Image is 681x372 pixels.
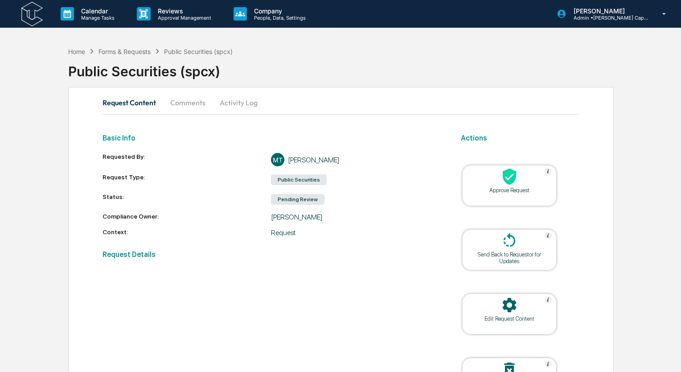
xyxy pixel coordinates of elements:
[461,134,579,142] h2: Actions
[545,296,552,303] img: Help
[213,92,265,113] button: Activity Log
[271,174,327,185] div: Public Securities
[271,228,439,237] div: Request
[151,15,216,21] p: Approval Management
[103,213,271,221] div: Compliance Owner:
[21,2,43,26] img: logo
[164,48,233,55] div: Public Securities (spcx)
[566,15,649,21] p: Admin • [PERSON_NAME] Capital Management
[271,213,439,221] div: [PERSON_NAME]
[545,232,552,239] img: Help
[247,7,310,15] p: Company
[103,92,579,113] div: secondary tabs example
[151,7,216,15] p: Reviews
[68,56,681,79] div: Public Securities (spcx)
[74,15,119,21] p: Manage Tasks
[163,92,213,113] button: Comments
[103,153,271,166] div: Requested By:
[469,187,550,194] div: Approve Request
[103,193,271,206] div: Status:
[566,7,649,15] p: [PERSON_NAME]
[271,153,284,166] div: MT
[271,194,324,205] div: Pending Review
[247,15,310,21] p: People, Data, Settings
[545,360,552,368] img: Help
[288,156,340,164] div: [PERSON_NAME]
[68,48,85,55] div: Home
[103,134,439,142] h2: Basic Info
[545,168,552,175] img: Help
[103,250,439,259] h2: Request Details
[469,251,550,265] div: Send Back to Requestor for Updates
[103,174,271,186] div: Request Type:
[103,92,163,113] button: Request Content
[98,48,151,55] div: Forms & Requests
[469,315,550,322] div: Edit Request Content
[103,228,271,237] div: Context:
[74,7,119,15] p: Calendar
